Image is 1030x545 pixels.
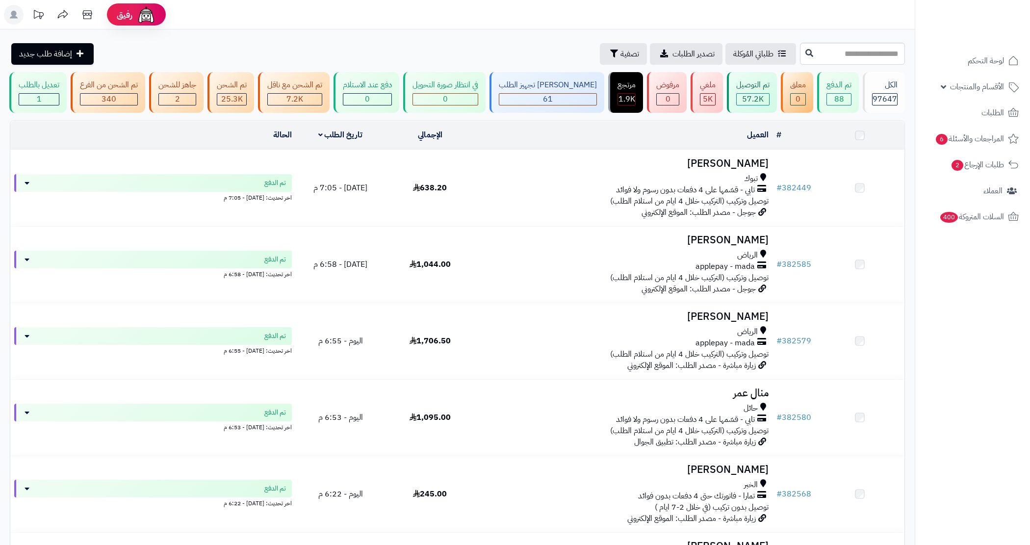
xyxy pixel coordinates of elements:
div: في انتظار صورة التحويل [412,79,478,91]
span: 0 [796,93,800,105]
a: تم الشحن 25.3K [206,72,256,113]
a: تم الشحن مع ناقل 7.2K [256,72,332,113]
div: 1856 [618,94,635,105]
span: 0 [666,93,670,105]
span: 25.3K [221,93,243,105]
span: حائل [744,403,758,414]
span: 61 [543,93,553,105]
div: ملغي [700,79,716,91]
span: تم الدفع [264,255,286,264]
span: الأقسام والمنتجات [950,80,1004,94]
div: 57238 [737,94,769,105]
span: زيارة مباشرة - مصدر الطلب: الموقع الإلكتروني [627,513,756,524]
span: # [776,488,782,500]
span: applepay - mada [695,337,755,349]
div: 61 [499,94,596,105]
div: 0 [413,94,478,105]
a: مرفوض 0 [645,72,689,113]
span: تابي - قسّمها على 4 دفعات بدون رسوم ولا فوائد [616,184,755,196]
a: طلبات الإرجاع2 [921,153,1024,177]
img: logo-2.png [963,27,1021,48]
div: تم الدفع [826,79,851,91]
span: 2 [175,93,180,105]
a: المراجعات والأسئلة6 [921,127,1024,151]
div: 0 [343,94,391,105]
a: الكل97647 [861,72,907,113]
span: 638.20 [413,182,447,194]
div: تعديل بالطلب [19,79,59,91]
span: السلات المتروكة [939,210,1004,224]
div: تم التوصيل [736,79,770,91]
a: مرتجع 1.9K [606,72,645,113]
div: 5012 [700,94,715,105]
div: 0 [657,94,679,105]
span: تم الدفع [264,484,286,493]
span: 2 [952,160,963,171]
div: 2 [159,94,196,105]
div: الكل [872,79,898,91]
span: 1,706.50 [410,335,451,347]
span: زيارة مباشرة - مصدر الطلب: تطبيق الجوال [634,436,756,448]
span: تصفية [620,48,639,60]
span: جوجل - مصدر الطلب: الموقع الإلكتروني [642,283,756,295]
span: تبوك [744,173,758,184]
a: طلباتي المُوكلة [725,43,796,65]
div: اخر تحديث: [DATE] - 6:22 م [14,497,292,508]
a: [PERSON_NAME] تجهيز الطلب 61 [488,72,606,113]
div: مرتجع [618,79,636,91]
span: 7.2K [286,93,303,105]
span: طلبات الإرجاع [951,158,1004,172]
span: لوحة التحكم [968,54,1004,68]
div: جاهز للشحن [158,79,196,91]
span: # [776,335,782,347]
a: #382579 [776,335,811,347]
span: [DATE] - 7:05 م [313,182,367,194]
a: معلق 0 [779,72,815,113]
div: تم الشحن من الفرع [80,79,138,91]
span: 5K [703,93,713,105]
span: 88 [834,93,844,105]
span: توصيل وتركيب (التركيب خلال 4 ايام من استلام الطلب) [610,348,769,360]
span: الخبر [744,479,758,491]
div: اخر تحديث: [DATE] - 6:58 م [14,268,292,279]
img: ai-face.png [136,5,156,25]
span: 57.2K [742,93,764,105]
div: اخر تحديث: [DATE] - 6:53 م [14,421,292,432]
span: تم الدفع [264,178,286,188]
div: 88 [827,94,851,105]
span: اليوم - 6:53 م [318,412,363,423]
span: تابي - قسّمها على 4 دفعات بدون رسوم ولا فوائد [616,414,755,425]
div: 1 [19,94,59,105]
div: تم الشحن مع ناقل [267,79,322,91]
span: اليوم - 6:55 م [318,335,363,347]
div: 0 [791,94,805,105]
span: طلباتي المُوكلة [733,48,773,60]
h3: [PERSON_NAME] [479,464,769,475]
a: تعديل بالطلب 1 [7,72,69,113]
span: الطلبات [981,106,1004,120]
span: # [776,412,782,423]
a: تصدير الطلبات [650,43,722,65]
span: 6 [936,134,948,145]
a: الإجمالي [418,129,442,141]
a: ملغي 5K [689,72,725,113]
span: الرياض [737,250,758,261]
div: [PERSON_NAME] تجهيز الطلب [499,79,597,91]
a: #382568 [776,488,811,500]
span: زيارة مباشرة - مصدر الطلب: الموقع الإلكتروني [627,360,756,371]
span: 1 [37,93,42,105]
span: توصيل وتركيب (التركيب خلال 4 ايام من استلام الطلب) [610,272,769,284]
span: 340 [102,93,116,105]
span: [DATE] - 6:58 م [313,259,367,270]
a: دفع عند الاستلام 0 [332,72,401,113]
a: السلات المتروكة400 [921,205,1024,229]
a: في انتظار صورة التحويل 0 [401,72,488,113]
span: 245.00 [413,488,447,500]
a: تم الدفع 88 [815,72,861,113]
h3: منال عمر [479,388,769,399]
span: # [776,259,782,270]
span: توصيل بدون تركيب (في خلال 2-7 ايام ) [655,501,769,513]
a: إضافة طلب جديد [11,43,94,65]
span: applepay - mada [695,261,755,272]
span: المراجعات والأسئلة [935,132,1004,146]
